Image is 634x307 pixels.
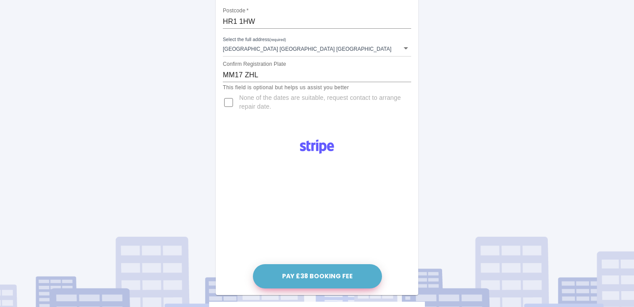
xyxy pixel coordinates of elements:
[223,83,411,92] p: This field is optional but helps us assist you better
[270,38,286,42] small: (required)
[223,40,411,56] div: [GEOGRAPHIC_DATA] [GEOGRAPHIC_DATA] [GEOGRAPHIC_DATA]
[253,264,382,288] button: Pay £38 Booking Fee
[223,7,248,15] label: Postcode
[223,36,286,43] label: Select the full address
[251,160,383,262] iframe: Secure payment input frame
[295,136,339,157] img: Logo
[239,94,404,111] span: None of the dates are suitable, request contact to arrange repair date.
[223,60,286,68] label: Confirm Registration Plate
